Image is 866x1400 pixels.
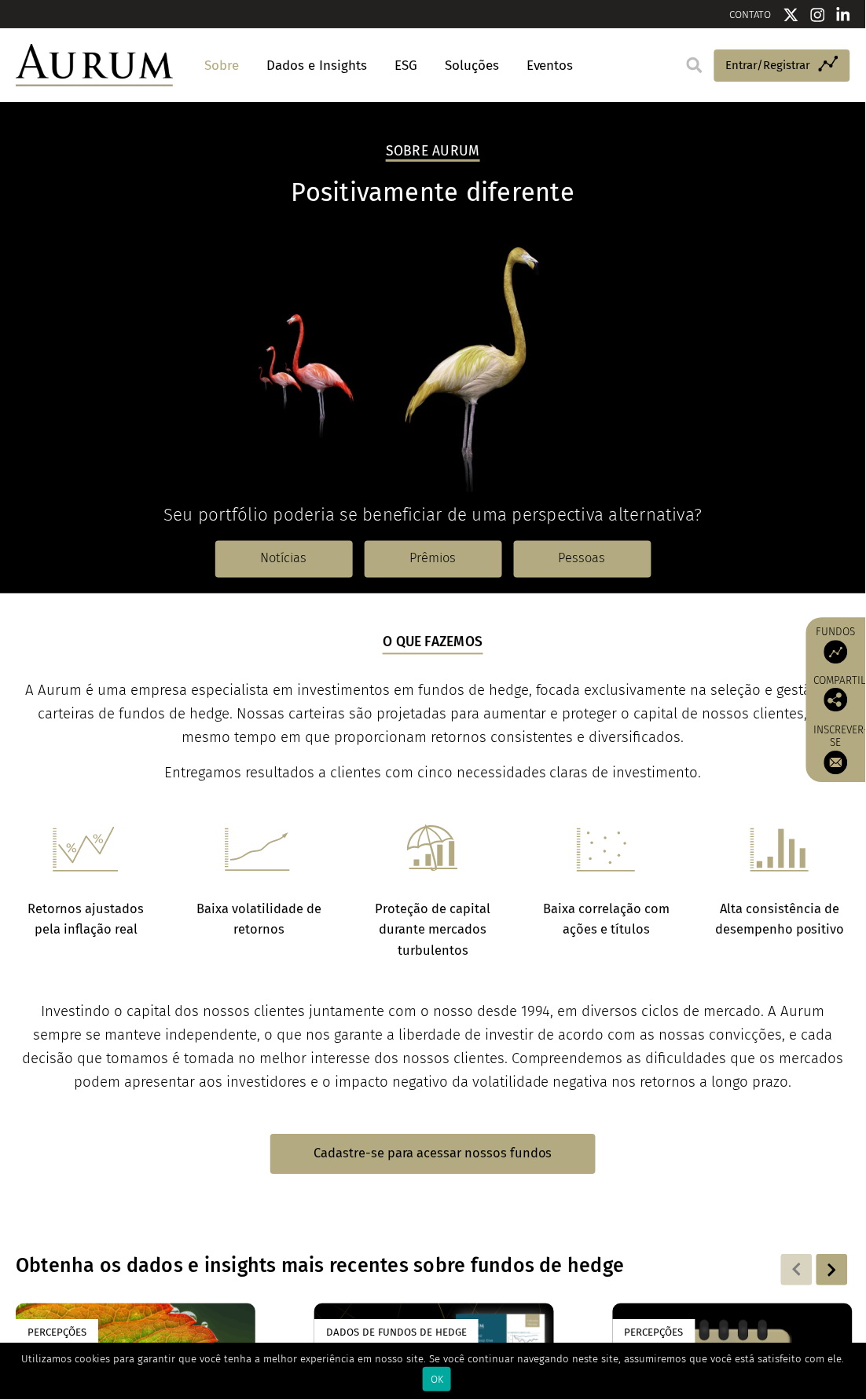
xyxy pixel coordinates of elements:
font: Prêmios [410,551,457,566]
font: Fundos [816,625,856,638]
a: Sobre [196,51,247,80]
a: CONTATO [730,9,772,20]
font: Notícias [261,551,307,566]
font: Dados de fundos de hedge [326,1327,467,1339]
font: Eventos [527,57,574,74]
a: Entrar/Registrar [714,49,850,82]
font: Sobre Aurum [386,143,480,159]
img: Fundos de acesso [824,640,848,663]
font: Sobre [204,57,239,74]
font: Entregamos resultados a clientes com cinco necessidades claras de investimento. [164,765,702,782]
font: Baixa correlação com ações e títulos [543,902,670,938]
font: Dados e Insights [266,57,367,74]
font: ESG [394,57,417,74]
font: Entrar/Registrar [726,58,811,72]
font: Retornos ajustados pela inflação real [28,902,144,938]
a: ESG [387,51,425,80]
img: Ícone do Linkedin [837,7,851,23]
a: Notícias [215,541,353,577]
font: Obtenha os dados e insights mais recentes sobre fundos de hedge [16,1255,625,1278]
font: A Aurum é uma empresa especialista em investimentos em fundos de hedge, focada exclusivamente na ... [25,682,841,747]
font: Baixa volatilidade de retornos [197,902,322,938]
font: Percepções [625,1327,684,1339]
img: Compartilhe esta publicação [824,688,848,711]
font: Cadastre-se para acessar nossos fundos [314,1146,552,1161]
font: Pessoas [559,551,606,566]
a: Prêmios [365,541,502,577]
a: Dados e Insights [259,51,375,80]
img: search.svg [687,57,703,73]
font: Investindo o capital dos nossos clientes juntamente com o nosso desde 1994, em diversos ciclos de... [22,1003,844,1091]
a: Eventos [519,51,574,80]
a: Pessoas [514,541,651,577]
img: Ícone do Instagram [811,7,825,23]
img: Ícone do Twitter [783,7,799,23]
font: Soluções [445,57,499,74]
font: O que fazemos [383,634,483,651]
font: OK [431,1374,443,1386]
font: Utilizamos cookies para garantir que você tenha a melhor experiência em nosso site. Se você conti... [22,1354,845,1365]
img: Aurum [16,44,173,86]
font: Alta consistência de desempenho positivo [715,902,845,938]
font: Percepções [28,1327,86,1339]
a: Cadastre-se para acessar nossos fundos [270,1135,596,1175]
img: Inscreva-se na nossa newsletter [824,751,848,775]
font: Proteção de capital durante mercados turbulentos [376,902,491,959]
font: Positivamente diferente [292,177,575,208]
a: Fundos [814,625,858,663]
font: Seu portfólio poderia se beneficiar de uma perspectiva alternativa? [163,504,703,525]
a: Soluções [437,51,507,80]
